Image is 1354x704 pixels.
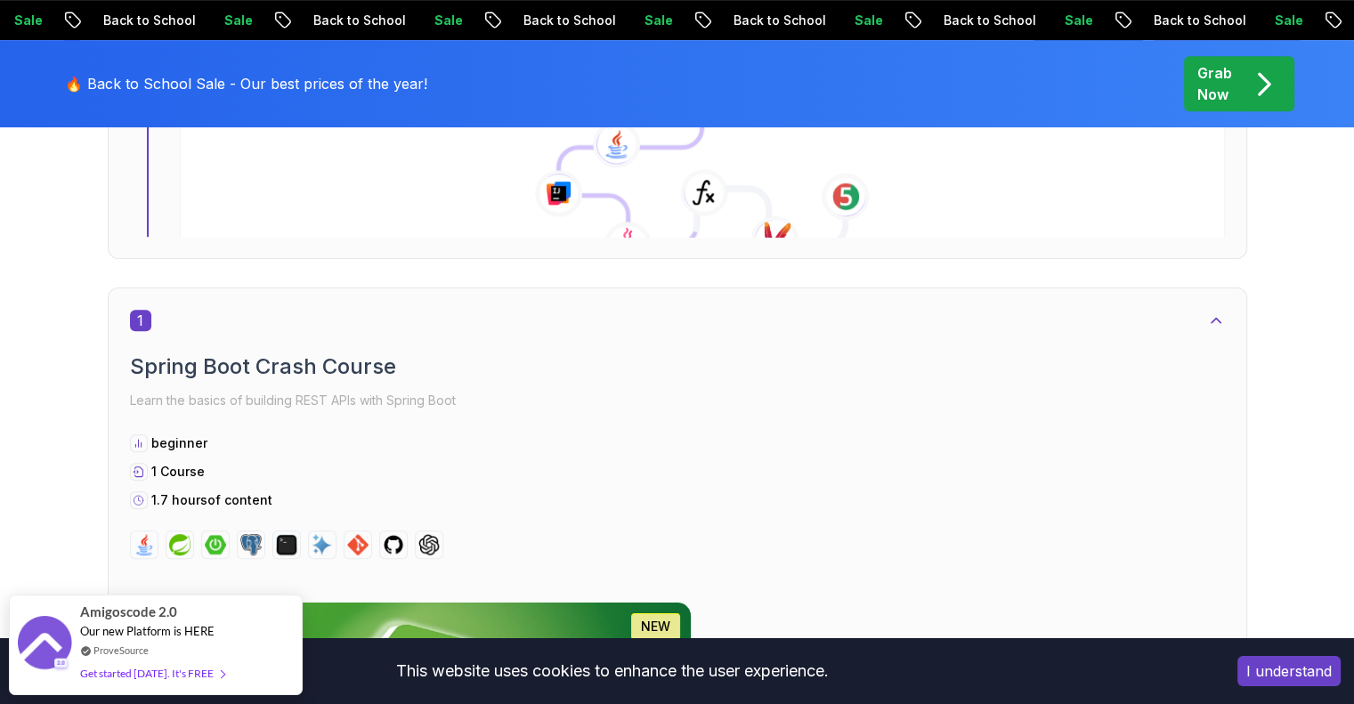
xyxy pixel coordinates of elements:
img: provesource social proof notification image [18,616,71,674]
img: chatgpt logo [418,534,440,555]
img: spring-boot logo [205,534,226,555]
div: Get started [DATE]. It's FREE [80,663,224,684]
div: This website uses cookies to enhance the user experience. [13,651,1211,691]
p: Back to School [701,12,823,29]
p: 🔥 Back to School Sale - Our best prices of the year! [65,73,427,94]
p: Sale [1033,12,1090,29]
img: postgres logo [240,534,262,555]
p: 1.7 hours of content [151,491,272,509]
p: Sale [612,12,669,29]
p: Grab Now [1197,62,1232,105]
img: github logo [383,534,404,555]
p: Sale [1243,12,1300,29]
img: terminal logo [276,534,297,555]
p: Sale [192,12,249,29]
img: git logo [347,534,369,555]
span: 1 Course [151,464,205,479]
span: 1 [130,310,151,331]
p: Back to School [1122,12,1243,29]
p: Back to School [491,12,612,29]
img: java logo [134,534,155,555]
a: ProveSource [93,643,149,658]
button: Accept cookies [1237,656,1341,686]
span: Our new Platform is HERE [80,624,215,638]
img: ai logo [312,534,333,555]
p: Sale [823,12,880,29]
img: spring logo [169,534,191,555]
p: Learn the basics of building REST APIs with Spring Boot [130,388,1225,413]
p: Sale [402,12,459,29]
span: Amigoscode 2.0 [80,602,177,622]
p: Back to School [71,12,192,29]
h2: Spring Boot Crash Course [130,352,1225,381]
p: Back to School [912,12,1033,29]
p: NEW [641,618,670,635]
p: beginner [151,434,207,452]
p: Back to School [281,12,402,29]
